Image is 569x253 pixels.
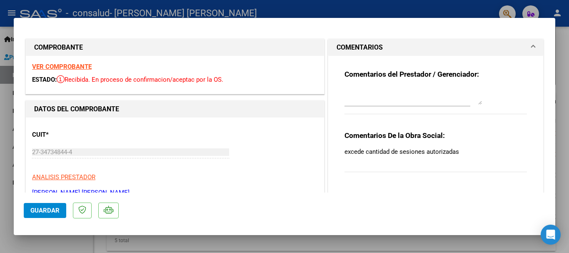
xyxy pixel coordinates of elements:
[541,225,561,245] div: Open Intercom Messenger
[34,105,119,113] strong: DATOS DEL COMPROBANTE
[344,70,479,78] strong: Comentarios del Prestador / Gerenciador:
[344,131,445,140] strong: Comentarios De la Obra Social:
[34,43,83,51] strong: COMPROBANTE
[32,63,92,70] a: VER COMPROBANTE
[328,39,543,56] mat-expansion-panel-header: COMENTARIOS
[32,188,318,198] p: [PERSON_NAME] [PERSON_NAME]
[24,203,66,218] button: Guardar
[328,56,543,194] div: COMENTARIOS
[32,173,95,181] span: ANALISIS PRESTADOR
[57,76,223,83] span: Recibida. En proceso de confirmacion/aceptac por la OS.
[30,207,60,214] span: Guardar
[32,130,118,140] p: CUIT
[32,76,57,83] span: ESTADO:
[337,43,383,53] h1: COMENTARIOS
[344,147,527,156] p: excede cantidad de sesiones autorizadas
